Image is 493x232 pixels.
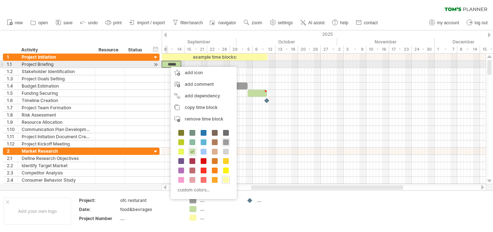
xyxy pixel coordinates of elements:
a: contact [354,18,380,28]
div: Activity [21,46,91,54]
div: example time blocks: [162,54,267,60]
div: 1.2 [7,68,18,75]
div: 17 - 23 [389,46,412,53]
div: October 2025 [236,38,337,46]
div: .... [200,215,239,221]
div: food&bevrages [120,206,181,212]
div: Project Team Formation [22,104,91,111]
div: .... [257,197,296,203]
div: 20 - 26 [298,46,321,53]
a: filter/search [171,18,205,28]
div: 2.1 [7,155,18,162]
div: Add your own logo [4,198,71,225]
div: 2.4 [7,177,18,184]
div: 27 - 2 [321,46,344,53]
div: 22 - 28 [207,46,230,53]
div: 15 - 21 [184,46,207,53]
div: 29 - 5 [230,46,253,53]
div: Market Research [22,148,91,155]
div: 2 [7,148,18,155]
span: log out [475,20,488,25]
span: remove time block [185,116,223,122]
a: my account [427,18,461,28]
div: Project Initiation [22,54,91,60]
div: 1.6 [7,97,18,104]
div: Project Briefing [22,61,91,68]
div: custom colors... [174,185,231,195]
a: open [29,18,50,28]
span: import / export [137,20,165,25]
div: Project Goals Setting [22,75,91,82]
span: settings [278,20,293,25]
div: 1.4 [7,83,18,89]
a: zoom [242,18,264,28]
div: Communication Plan Development [22,126,91,133]
div: scroll to activity [152,61,159,68]
div: Date: [79,206,119,212]
div: 2.5 [7,184,18,191]
div: Status [128,46,144,54]
a: import / export [127,18,167,28]
span: help [340,20,348,25]
div: .... [200,197,239,203]
div: Resource [99,46,121,54]
div: Competitor Analysis [22,169,91,176]
span: copy time block [185,105,218,110]
span: my account [437,20,459,25]
div: 8 - 14 [457,46,480,53]
a: print [104,18,124,28]
span: undo [88,20,98,25]
div: Resource Allocation [22,119,91,126]
a: new [5,18,25,28]
div: Risk Assessment [22,111,91,118]
div: add dependency [171,90,237,102]
div: 8 - 14 [162,46,184,53]
div: Consumer Behavior Study [22,177,91,184]
div: September 2025 [139,38,236,46]
div: 1.12 [7,140,18,147]
div: add icon [171,67,237,79]
div: Identify Target Market [22,162,91,169]
div: 6 - 12 [253,46,275,53]
span: navigator [218,20,236,25]
div: 1.1 [7,61,18,68]
div: Designing Research Methodology [22,184,91,191]
div: .... [120,215,181,222]
div: Project Kickoff Meeting [22,140,91,147]
div: ofc resturant [120,197,181,203]
div: Define Research Objectives [22,155,91,162]
div: Timeline Creation [22,97,91,104]
span: print [113,20,122,25]
div: 2.3 [7,169,18,176]
div: Funding Securing [22,90,91,97]
div: 2.2 [7,162,18,169]
div: 24 - 30 [412,46,435,53]
div: 1 - 7 [435,46,457,53]
div: 1.3 [7,75,18,82]
a: AI assist [298,18,327,28]
span: contact [364,20,378,25]
div: Project Initiation Document Creation [22,133,91,140]
a: log out [465,18,490,28]
span: new [15,20,23,25]
span: open [38,20,48,25]
span: filter/search [180,20,203,25]
div: Project: [79,197,119,203]
div: Budget Estimation [22,83,91,89]
a: navigator [209,18,238,28]
div: 13 - 19 [275,46,298,53]
span: AI assist [308,20,324,25]
div: add comment [171,79,237,90]
a: help [330,18,350,28]
span: save [64,20,73,25]
span: zoom [252,20,262,25]
a: save [54,18,75,28]
div: 1.10 [7,126,18,133]
div: 1.11 [7,133,18,140]
div: November 2025 [337,38,435,46]
div: .... [200,206,239,212]
div: 1 [7,54,18,60]
div: 10 - 16 [366,46,389,53]
a: settings [268,18,295,28]
div: Stakeholder Identification [22,68,91,75]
